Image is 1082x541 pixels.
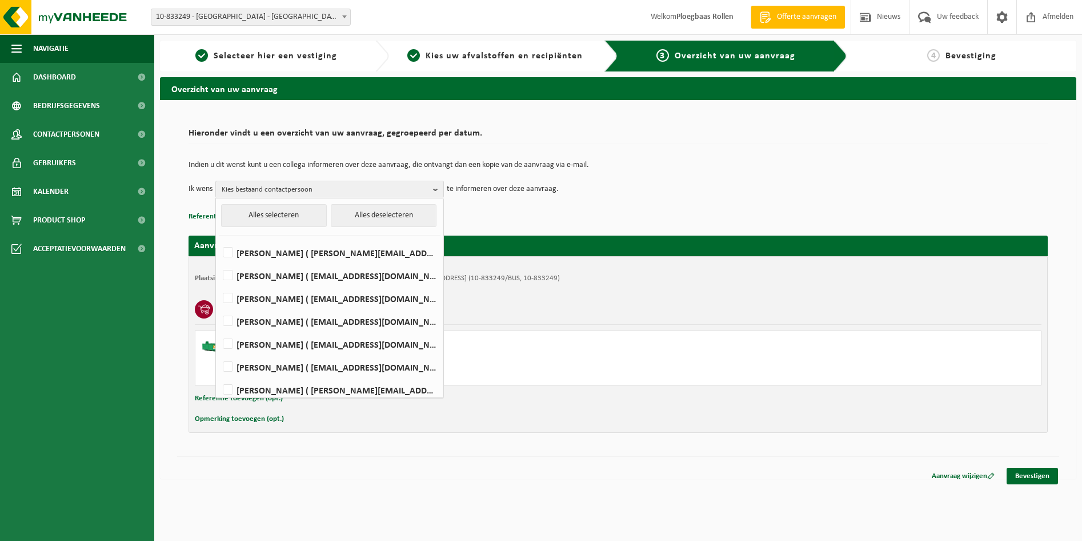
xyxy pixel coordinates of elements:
[189,181,213,198] p: Ik wens
[33,34,69,63] span: Navigatie
[151,9,350,25] span: 10-833249 - IKO NV MILIEUSTRAAT FABRIEK - ANTWERPEN
[221,313,438,330] label: [PERSON_NAME] ( [EMAIL_ADDRESS][DOMAIN_NAME] )
[1007,468,1058,484] a: Bevestigen
[195,275,245,282] strong: Plaatsingsadres:
[676,13,734,21] strong: Ploegbaas Rollen
[194,241,280,250] strong: Aanvraag voor [DATE]
[215,181,444,198] button: Kies bestaand contactpersoon
[214,51,337,61] span: Selecteer hier een vestiging
[201,337,235,354] img: HK-XC-10-GN-00.png
[221,381,438,399] label: [PERSON_NAME] ( [PERSON_NAME][EMAIL_ADDRESS][DOMAIN_NAME] )
[221,336,438,353] label: [PERSON_NAME] ( [EMAIL_ADDRESS][DOMAIN_NAME] )
[923,468,1003,484] a: Aanvraag wijzigen
[151,9,351,26] span: 10-833249 - IKO NV MILIEUSTRAAT FABRIEK - ANTWERPEN
[33,149,76,177] span: Gebruikers
[195,49,208,62] span: 1
[447,181,559,198] p: te informeren over deze aanvraag.
[221,359,438,376] label: [PERSON_NAME] ( [EMAIL_ADDRESS][DOMAIN_NAME] )
[189,209,276,224] button: Referentie toevoegen (opt.)
[426,51,583,61] span: Kies uw afvalstoffen en recipiënten
[189,161,1048,169] p: Indien u dit wenst kunt u een collega informeren over deze aanvraag, die ontvangt dan een kopie v...
[221,204,327,227] button: Alles selecteren
[927,49,940,62] span: 4
[189,129,1048,144] h2: Hieronder vindt u een overzicht van uw aanvraag, gegroepeerd per datum.
[33,92,100,120] span: Bedrijfsgegevens
[221,267,438,284] label: [PERSON_NAME] ( [EMAIL_ADDRESS][DOMAIN_NAME] )
[222,181,428,198] span: Kies bestaand contactpersoon
[221,244,438,261] label: [PERSON_NAME] ( [PERSON_NAME][EMAIL_ADDRESS][DOMAIN_NAME] )
[331,204,436,227] button: Alles deselecteren
[195,391,283,406] button: Referentie toevoegen (opt.)
[33,63,76,92] span: Dashboard
[407,49,420,62] span: 2
[33,177,69,206] span: Kalender
[160,77,1076,100] h2: Overzicht van uw aanvraag
[656,49,669,62] span: 3
[33,120,99,149] span: Contactpersonen
[395,49,595,63] a: 2Kies uw afvalstoffen en recipiënten
[166,49,366,63] a: 1Selecteer hier een vestiging
[774,11,839,23] span: Offerte aanvragen
[33,206,85,234] span: Product Shop
[221,290,438,307] label: [PERSON_NAME] ( [EMAIL_ADDRESS][DOMAIN_NAME] )
[945,51,996,61] span: Bevestiging
[195,412,284,427] button: Opmerking toevoegen (opt.)
[247,355,664,364] div: Ophalen en plaatsen lege container
[33,234,126,263] span: Acceptatievoorwaarden
[675,51,795,61] span: Overzicht van uw aanvraag
[751,6,845,29] a: Offerte aanvragen
[247,370,664,379] div: Aantal: 1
